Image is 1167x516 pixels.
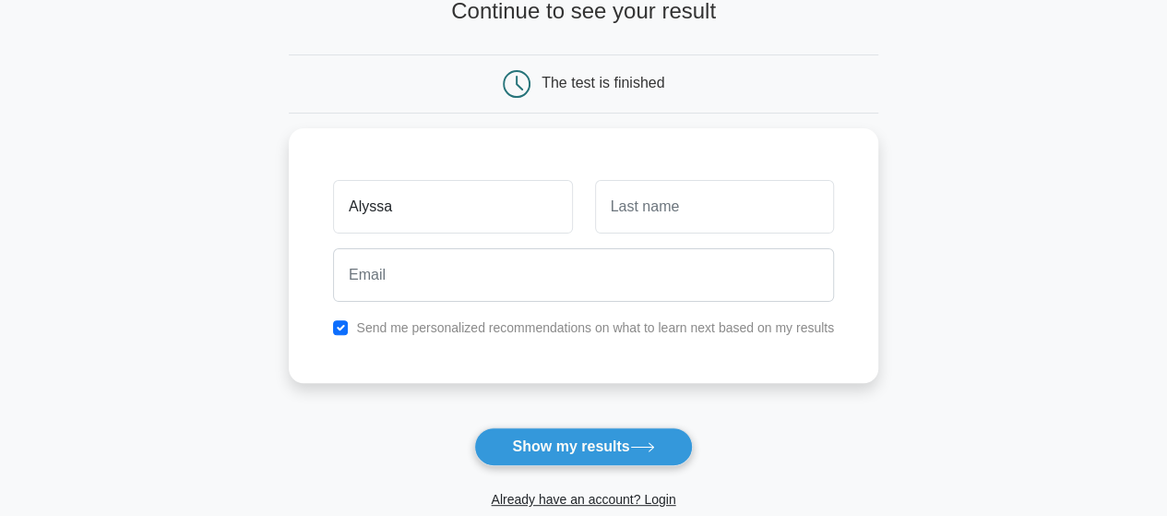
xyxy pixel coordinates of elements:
input: First name [333,180,572,234]
input: Email [333,248,834,302]
input: Last name [595,180,834,234]
a: Already have an account? Login [491,492,675,507]
label: Send me personalized recommendations on what to learn next based on my results [356,320,834,335]
div: The test is finished [542,75,664,90]
button: Show my results [474,427,692,466]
